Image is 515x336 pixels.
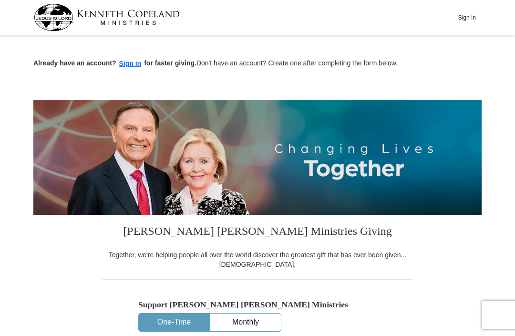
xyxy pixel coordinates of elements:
[210,314,281,331] button: Monthly
[103,215,412,250] h3: [PERSON_NAME] [PERSON_NAME] Ministries Giving
[453,10,481,25] button: Sign In
[34,4,180,31] img: kcm-header-logo.svg
[103,250,412,269] div: Together, we're helping people all over the world discover the greatest gift that has ever been g...
[138,300,377,310] h5: Support [PERSON_NAME] [PERSON_NAME] Ministries
[139,314,209,331] button: One-Time
[33,58,482,69] p: Don't have an account? Create one after completing the form below.
[33,59,196,67] strong: Already have an account? for faster giving.
[116,58,144,69] button: Sign in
